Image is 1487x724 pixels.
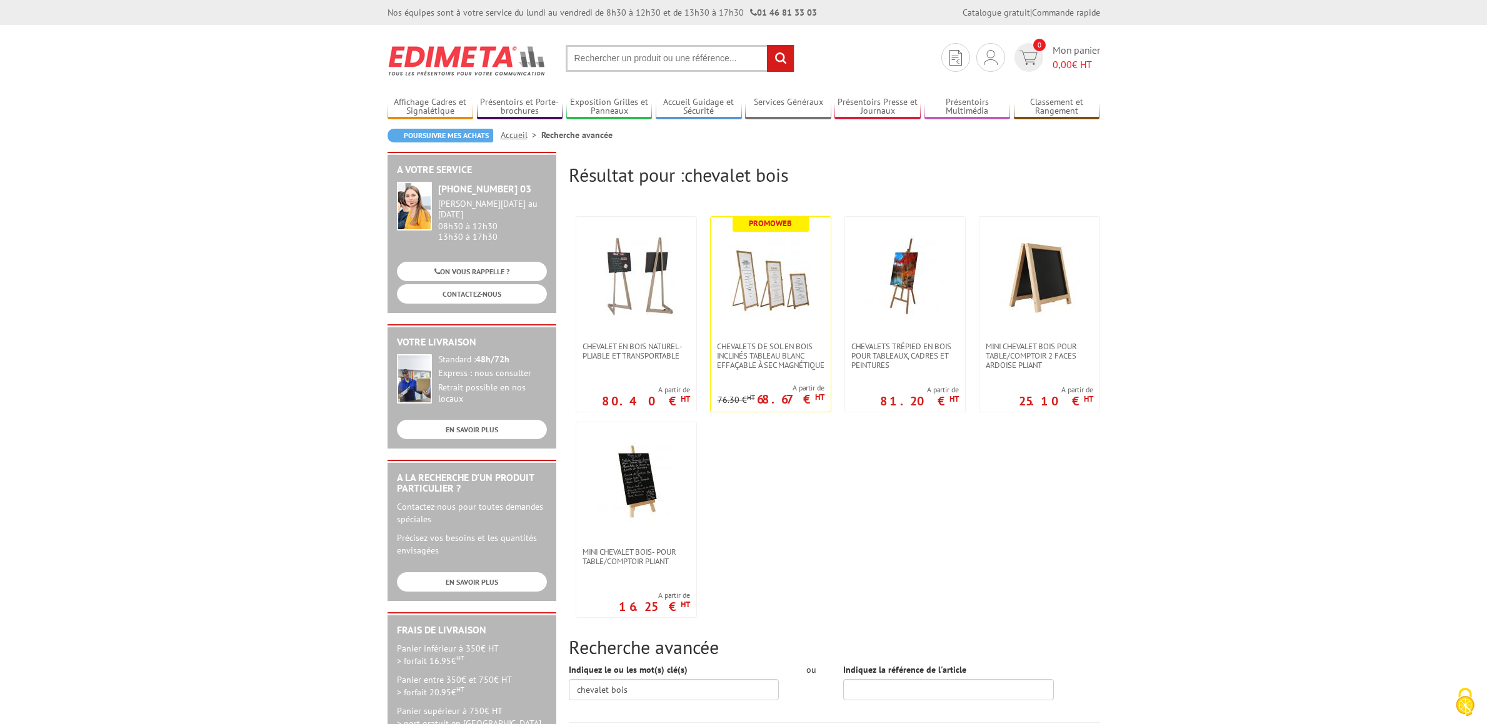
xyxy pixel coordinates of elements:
[1011,43,1100,72] a: devis rapide 0 Mon panier 0,00€ HT
[566,45,794,72] input: Rechercher un produit ou une référence...
[397,262,547,281] a: ON VOUS RAPPELLE ?
[1033,39,1046,51] span: 0
[851,342,959,370] span: Chevalets Trépied en bois pour tableaux, cadres et peintures
[718,383,824,393] span: A partir de
[596,441,677,522] img: Mini Chevalet Bois- pour table/comptoir pliant
[986,342,1093,370] span: Mini Chevalet bois pour Table/comptoir 2 faces Ardoise Pliant
[541,129,613,141] li: Recherche avancée
[583,547,690,566] span: Mini Chevalet Bois- pour table/comptoir pliant
[1019,51,1038,65] img: devis rapide
[717,342,824,370] span: Chevalets de sol en bois inclinés tableau blanc effaçable à sec magnétique
[1053,58,1072,71] span: 0,00
[749,218,792,229] b: Promoweb
[949,50,962,66] img: devis rapide
[924,97,1011,117] a: Présentoirs Multimédia
[397,164,547,176] h2: A votre service
[388,6,817,19] div: Nos équipes sont à votre service du lundi au vendredi de 8h30 à 12h30 et de 13h30 à 17h30
[1053,57,1100,72] span: € HT
[397,625,547,636] h2: Frais de Livraison
[880,385,959,395] span: A partir de
[747,393,755,402] sup: HT
[757,395,824,403] p: 68.67 €
[388,129,493,142] a: Poursuivre mes achats
[745,97,831,117] a: Services Généraux
[456,653,464,662] sup: HT
[619,590,690,600] span: A partir de
[999,236,1080,317] img: Mini Chevalet bois pour Table/comptoir 2 faces Ardoise Pliant
[397,655,464,667] span: > forfait 16.95€
[1053,43,1100,72] span: Mon panier
[1084,394,1093,404] sup: HT
[477,97,563,117] a: Présentoirs et Porte-brochures
[397,673,547,698] p: Panier entre 350€ et 750€ HT
[397,354,432,404] img: widget-livraison.jpg
[438,382,547,405] div: Retrait possible en nos locaux
[397,284,547,304] a: CONTACTEZ-NOUS
[566,97,653,117] a: Exposition Grilles et Panneaux
[388,97,474,117] a: Affichage Cadres et Signalétique
[1449,687,1481,718] img: Cookies (fenêtre modale)
[569,637,1100,657] h2: Recherche avancée
[397,687,464,698] span: > forfait 20.95€
[750,7,817,18] strong: 01 46 81 33 03
[602,397,690,405] p: 80.40 €
[438,199,547,220] div: [PERSON_NAME][DATE] au [DATE]
[681,394,690,404] sup: HT
[619,603,690,610] p: 16.25 €
[880,397,959,405] p: 81.20 €
[681,599,690,610] sup: HT
[834,97,921,117] a: Présentoirs Presse et Journaux
[730,236,811,317] img: Chevalets de sol en bois inclinés tableau blanc effaçable à sec magnétique
[569,164,1100,185] h2: Résultat pour :
[583,342,690,360] span: Chevalet en bois naturel - Pliable et transportable
[397,420,547,439] a: EN SAVOIR PLUS
[397,182,432,231] img: widget-service.jpg
[718,395,755,405] p: 76.30 €
[388,37,547,84] img: Edimeta
[576,342,696,360] a: Chevalet en bois naturel - Pliable et transportable
[1032,7,1100,18] a: Commande rapide
[476,354,509,365] strong: 48h/72h
[798,663,824,676] div: ou
[438,354,547,365] div: Standard :
[1019,397,1093,405] p: 25.10 €
[438,182,531,195] strong: [PHONE_NUMBER] 03
[576,547,696,566] a: Mini Chevalet Bois- pour table/comptoir pliant
[711,342,831,370] a: Chevalets de sol en bois inclinés tableau blanc effaçable à sec magnétique
[397,337,547,348] h2: Votre livraison
[1014,97,1100,117] a: Classement et Rangement
[684,162,788,187] span: chevalet bois
[397,642,547,667] p: Panier inférieur à 350€ HT
[979,342,1099,370] a: Mini Chevalet bois pour Table/comptoir 2 faces Ardoise Pliant
[767,45,794,72] input: rechercher
[438,368,547,379] div: Express : nous consulter
[864,236,946,317] img: Chevalets Trépied en bois pour tableaux, cadres et peintures
[397,572,547,592] a: EN SAVOIR PLUS
[1443,682,1487,724] button: Cookies (fenêtre modale)
[596,236,677,317] img: Chevalet en bois naturel - Pliable et transportable
[456,685,464,693] sup: HT
[656,97,742,117] a: Accueil Guidage et Sécurité
[569,663,688,676] label: Indiquez le ou les mot(s) clé(s)
[845,342,965,370] a: Chevalets Trépied en bois pour tableaux, cadres et peintures
[815,392,824,402] sup: HT
[963,6,1100,19] div: |
[501,129,541,141] a: Accueil
[963,7,1030,18] a: Catalogue gratuit
[1019,385,1093,395] span: A partir de
[984,50,998,65] img: devis rapide
[438,199,547,242] div: 08h30 à 12h30 13h30 à 17h30
[843,663,966,676] label: Indiquez la référence de l'article
[602,385,690,395] span: A partir de
[949,394,959,404] sup: HT
[397,472,547,494] h2: A la recherche d'un produit particulier ?
[397,532,547,557] p: Précisez vos besoins et les quantités envisagées
[397,500,547,525] p: Contactez-nous pour toutes demandes spéciales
